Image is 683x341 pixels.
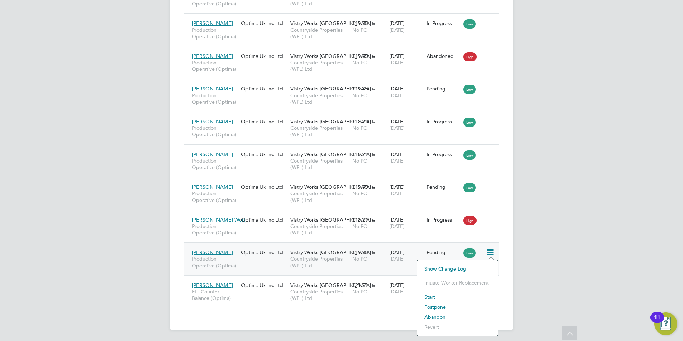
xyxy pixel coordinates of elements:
[239,148,289,161] div: Optima Uk Inc Ltd
[290,59,349,72] span: Countryside Properties (WPL) Ltd
[290,20,371,26] span: Vistry Works [GEOGRAPHIC_DATA]
[388,213,425,233] div: [DATE]
[290,217,371,223] span: Vistry Works [GEOGRAPHIC_DATA]
[352,217,368,223] span: £18.21
[290,53,371,59] span: Vistry Works [GEOGRAPHIC_DATA]
[427,151,460,158] div: In Progress
[192,282,233,288] span: [PERSON_NAME]
[352,27,368,33] span: No PO
[192,249,233,256] span: [PERSON_NAME]
[421,312,494,322] li: Abandon
[239,180,289,194] div: Optima Uk Inc Ltd
[192,158,238,170] span: Production Operative (Optima)
[388,16,425,36] div: [DATE]
[239,16,289,30] div: Optima Uk Inc Ltd
[421,302,494,312] li: Postpone
[463,216,477,225] span: High
[427,20,460,26] div: In Progress
[190,114,499,120] a: [PERSON_NAME]Production Operative (Optima)Optima Uk Inc LtdVistry Works [GEOGRAPHIC_DATA]Countrys...
[352,85,368,92] span: £19.85
[421,278,494,288] li: Initiate Worker Replacement
[389,125,405,131] span: [DATE]
[463,248,476,258] span: Low
[389,256,405,262] span: [DATE]
[239,278,289,292] div: Optima Uk Inc Ltd
[192,184,233,190] span: [PERSON_NAME]
[192,288,238,301] span: FLT Counter Balance (Optima)
[352,125,368,131] span: No PO
[352,158,368,164] span: No PO
[239,115,289,128] div: Optima Uk Inc Ltd
[192,151,233,158] span: [PERSON_NAME]
[463,183,476,192] span: Low
[192,53,233,59] span: [PERSON_NAME]
[369,21,375,26] span: / hr
[369,152,375,157] span: / hr
[389,190,405,197] span: [DATE]
[290,92,349,105] span: Countryside Properties (WPL) Ltd
[352,223,368,229] span: No PO
[388,148,425,168] div: [DATE]
[352,282,368,288] span: £21.51
[192,27,238,40] span: Production Operative (Optima)
[352,190,368,197] span: No PO
[192,217,245,223] span: [PERSON_NAME] Wort
[190,278,499,284] a: [PERSON_NAME]FLT Counter Balance (Optima)Optima Uk Inc LtdVistry Works [GEOGRAPHIC_DATA]Countrysi...
[290,190,349,203] span: Countryside Properties (WPL) Ltd
[388,278,425,298] div: [DATE]
[352,53,368,59] span: £19.85
[463,19,476,29] span: Low
[190,147,499,153] a: [PERSON_NAME]Production Operative (Optima)Optima Uk Inc LtdVistry Works [GEOGRAPHIC_DATA]Countrys...
[192,20,233,26] span: [PERSON_NAME]
[427,85,460,92] div: Pending
[369,217,375,223] span: / hr
[352,118,368,125] span: £18.21
[389,288,405,295] span: [DATE]
[369,119,375,124] span: / hr
[352,151,368,158] span: £18.21
[421,264,494,274] li: Show change log
[290,118,371,125] span: Vistry Works [GEOGRAPHIC_DATA]
[352,92,368,99] span: No PO
[427,249,460,256] div: Pending
[389,59,405,66] span: [DATE]
[369,283,375,288] span: / hr
[388,180,425,200] div: [DATE]
[421,322,494,332] li: Revert
[239,213,289,227] div: Optima Uk Inc Ltd
[290,184,371,190] span: Vistry Works [GEOGRAPHIC_DATA]
[463,118,476,127] span: Low
[239,82,289,95] div: Optima Uk Inc Ltd
[290,223,349,236] span: Countryside Properties (WPL) Ltd
[190,213,499,219] a: [PERSON_NAME] WortProduction Operative (Optima)Optima Uk Inc LtdVistry Works [GEOGRAPHIC_DATA]Cou...
[388,82,425,102] div: [DATE]
[192,223,238,236] span: Production Operative (Optima)
[369,250,375,255] span: / hr
[369,184,375,190] span: / hr
[290,249,371,256] span: Vistry Works [GEOGRAPHIC_DATA]
[192,85,233,92] span: [PERSON_NAME]
[352,184,368,190] span: £19.85
[192,118,233,125] span: [PERSON_NAME]
[388,115,425,135] div: [DATE]
[427,217,460,223] div: In Progress
[290,282,371,288] span: Vistry Works [GEOGRAPHIC_DATA]
[389,158,405,164] span: [DATE]
[290,85,371,92] span: Vistry Works [GEOGRAPHIC_DATA]
[463,85,476,94] span: Low
[369,54,375,59] span: / hr
[192,125,238,138] span: Production Operative (Optima)
[290,151,371,158] span: Vistry Works [GEOGRAPHIC_DATA]
[654,312,677,335] button: Open Resource Center, 11 new notifications
[290,27,349,40] span: Countryside Properties (WPL) Ltd
[654,317,660,327] div: 11
[463,150,476,160] span: Low
[239,49,289,63] div: Optima Uk Inc Ltd
[427,118,460,125] div: In Progress
[192,92,238,105] span: Production Operative (Optima)
[388,246,425,266] div: [DATE]
[352,256,368,262] span: No PO
[352,249,368,256] span: £19.85
[192,59,238,72] span: Production Operative (Optima)
[463,52,477,61] span: High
